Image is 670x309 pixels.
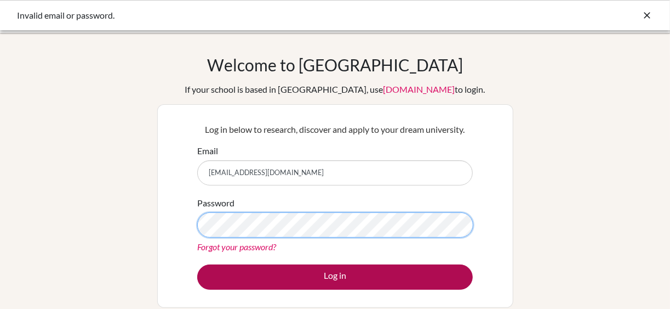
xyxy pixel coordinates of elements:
[18,9,489,22] div: Invalid email or password.
[197,265,473,290] button: Log in
[197,196,234,210] label: Password
[197,144,218,158] label: Email
[185,83,485,96] div: If your school is based in [GEOGRAPHIC_DATA], use to login.
[207,55,463,75] h1: Welcome to [GEOGRAPHIC_DATA]
[197,123,473,136] p: Log in below to research, discover and apply to your dream university.
[383,84,455,94] a: [DOMAIN_NAME]
[197,241,276,252] a: Forgot your password?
